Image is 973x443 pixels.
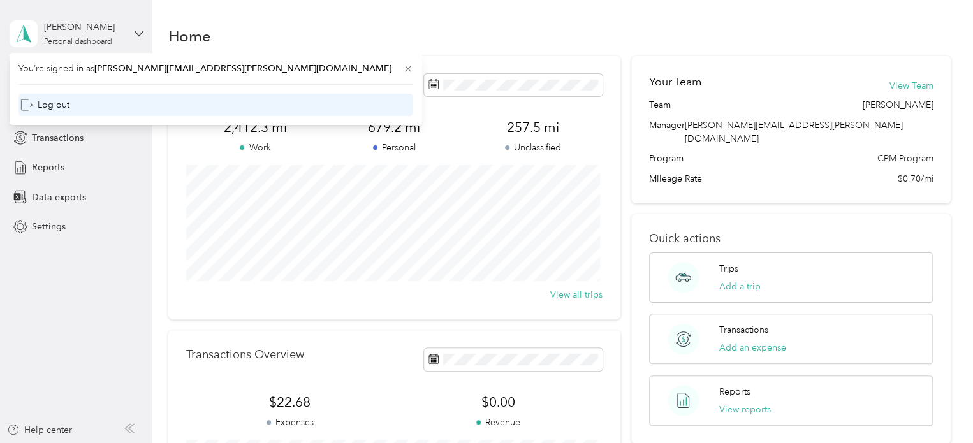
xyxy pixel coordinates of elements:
button: View Team [889,79,933,92]
span: Transactions [32,131,84,145]
h2: Your Team [649,74,701,90]
span: Program [649,152,684,165]
div: Log out [20,98,69,112]
span: Data exports [32,191,86,204]
button: Help center [7,423,72,437]
span: $22.68 [186,393,394,411]
p: Transactions [719,323,768,337]
span: Reports [32,161,64,174]
span: 2,412.3 mi [186,119,325,136]
p: Transactions Overview [186,348,304,361]
span: $0.70/mi [897,172,933,185]
p: Revenue [394,416,602,429]
span: 257.5 mi [464,119,603,136]
span: CPM Program [877,152,933,165]
p: Reports [719,385,750,398]
span: $0.00 [394,393,602,411]
button: View reports [719,403,771,416]
button: Add a trip [719,280,761,293]
p: Personal [325,141,464,154]
p: Quick actions [649,232,933,245]
span: Manager [649,119,685,145]
span: Mileage Rate [649,172,702,185]
span: You’re signed in as [18,62,413,75]
span: [PERSON_NAME] [862,98,933,112]
span: Settings [32,220,66,233]
span: Team [649,98,671,112]
span: [PERSON_NAME][EMAIL_ADDRESS][PERSON_NAME][DOMAIN_NAME] [94,63,391,74]
div: [PERSON_NAME] [44,20,124,34]
p: Trips [719,262,738,275]
button: Add an expense [719,341,786,354]
span: 679.2 mi [325,119,464,136]
p: Expenses [186,416,394,429]
p: Work [186,141,325,154]
span: [PERSON_NAME][EMAIL_ADDRESS][PERSON_NAME][DOMAIN_NAME] [685,120,903,144]
h1: Home [168,29,211,43]
p: Unclassified [464,141,603,154]
div: Personal dashboard [44,38,112,46]
button: View all trips [550,288,603,301]
iframe: Everlance-gr Chat Button Frame [902,372,973,443]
